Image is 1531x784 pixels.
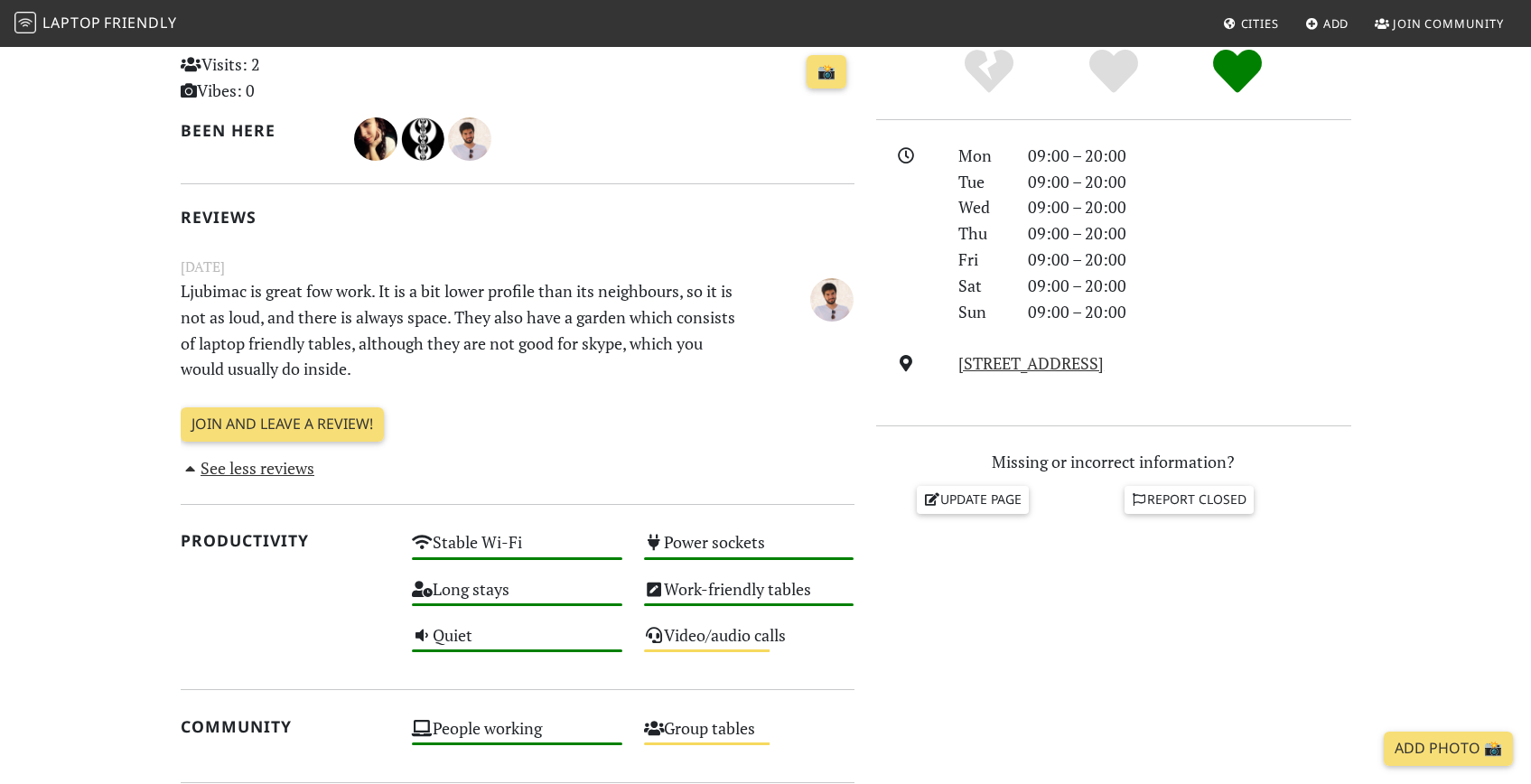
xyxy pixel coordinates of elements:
[633,714,865,760] div: Group tables
[14,12,36,33] img: LaptopFriendly
[948,194,1016,220] div: Wed
[948,273,1016,299] div: Sat
[181,407,384,442] a: Join and leave a review!
[401,117,444,161] img: 1761-george-p.jpg
[14,8,177,40] a: LaptopFriendly LaptopFriendly
[807,55,846,89] a: 📸
[448,126,491,148] span: Marko Mitranic
[633,574,865,621] div: Work-friendly tables
[104,13,176,33] span: Friendly
[810,286,854,308] span: Marko Mitranic
[448,117,491,161] img: 911-marko.jpg
[810,278,854,322] img: 911-marko.jpg
[958,352,1104,374] a: [STREET_ADDRESS]
[1125,486,1255,513] a: Report closed
[181,121,333,140] h2: Been here
[1017,273,1362,299] div: 09:00 – 20:00
[1017,194,1362,220] div: 09:00 – 20:00
[948,143,1016,169] div: Mon
[1384,732,1513,766] a: Add Photo 📸
[170,256,865,278] small: [DATE]
[1241,15,1279,32] span: Cities
[42,13,101,33] span: Laptop
[1017,247,1362,273] div: 09:00 – 20:00
[1017,220,1362,247] div: 09:00 – 20:00
[1368,7,1511,40] a: Join Community
[1298,7,1357,40] a: Add
[948,169,1016,195] div: Tue
[401,126,448,148] span: george p
[917,486,1029,513] a: Update page
[181,531,391,550] h2: Productivity
[876,449,1351,475] p: Missing or incorrect information?
[633,527,865,574] div: Power sockets
[401,527,633,574] div: Stable Wi-Fi
[1323,15,1349,32] span: Add
[1393,15,1504,32] span: Join Community
[1051,47,1176,97] div: Yes
[633,621,865,667] div: Video/audio calls
[1216,7,1286,40] a: Cities
[1175,47,1300,97] div: Definitely!
[181,208,854,227] h2: Reviews
[181,457,315,479] a: See less reviews
[170,278,750,382] p: Ljubimac is great fow work. It is a bit lower profile than its neighbours, so it is not as loud, ...
[1017,169,1362,195] div: 09:00 – 20:00
[354,126,401,148] span: Tanja Nenadović
[927,47,1051,97] div: No
[181,51,391,104] p: Visits: 2 Vibes: 0
[948,247,1016,273] div: Fri
[401,574,633,621] div: Long stays
[948,220,1016,247] div: Thu
[1017,143,1362,169] div: 09:00 – 20:00
[354,117,397,161] img: 677-tanja.jpg
[948,299,1016,325] div: Sun
[1017,299,1362,325] div: 09:00 – 20:00
[401,714,633,760] div: People working
[181,717,391,736] h2: Community
[401,621,633,667] div: Quiet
